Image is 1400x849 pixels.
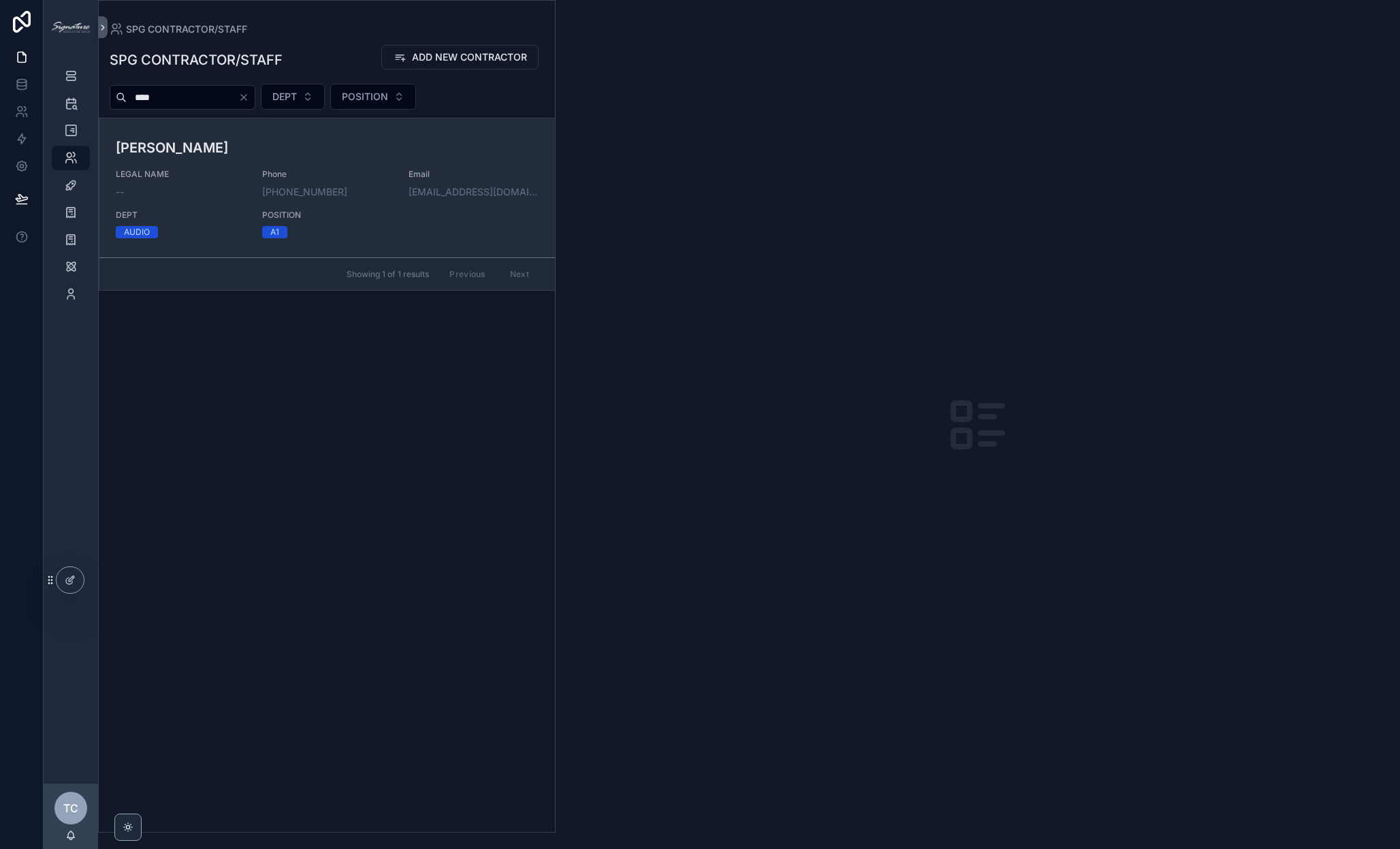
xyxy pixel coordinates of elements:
[262,210,392,221] span: POSITION
[262,169,392,180] span: Phone
[347,269,429,280] span: Showing 1 of 1 results
[270,226,279,238] div: A1
[272,90,297,103] span: DEPT
[116,210,246,221] span: DEPT
[116,138,539,158] h3: [PERSON_NAME]
[110,22,247,36] a: SPG CONTRACTOR/STAFF
[238,92,255,103] button: Clear
[63,800,78,816] span: TC
[116,169,246,180] span: LEGAL NAME
[409,185,539,199] a: [EMAIL_ADDRESS][DOMAIN_NAME]
[126,22,247,36] span: SPG CONTRACTOR/STAFF
[99,118,555,257] a: [PERSON_NAME]LEGAL NAME--Phone[PHONE_NUMBER]Email[EMAIL_ADDRESS][DOMAIN_NAME]DEPTAUDIOPOSITIONA1
[52,22,90,33] img: App logo
[409,169,539,180] span: Email
[261,84,325,110] button: Select Button
[124,226,150,238] div: AUDIO
[412,50,527,64] span: ADD NEW CONTRACTOR
[342,90,388,103] span: POSITION
[44,54,98,324] div: scrollable content
[330,84,416,110] button: Select Button
[116,185,124,199] span: --
[110,50,283,69] h1: SPG CONTRACTOR/STAFF
[262,185,347,199] a: [PHONE_NUMBER]
[381,45,539,69] button: ADD NEW CONTRACTOR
